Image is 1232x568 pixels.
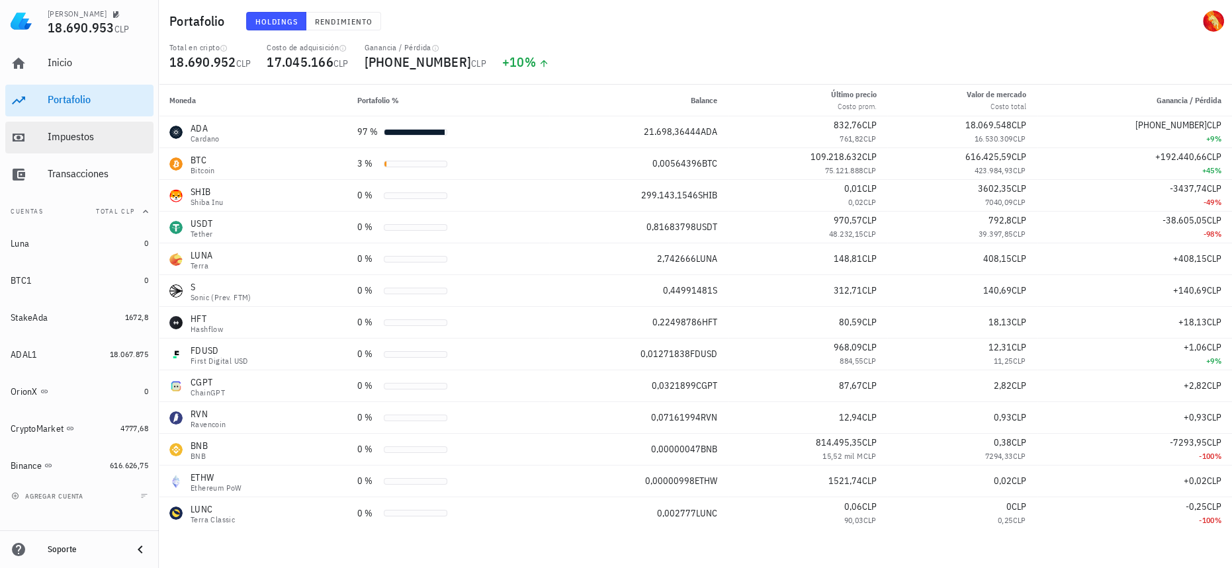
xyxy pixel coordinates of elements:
[120,423,148,433] span: 4777,68
[1184,475,1207,487] span: +0,02
[11,460,42,471] div: Binance
[989,316,1012,328] span: 18,13
[191,262,212,270] div: Terra
[840,134,863,143] span: 761,82
[11,349,37,360] div: ADAL1
[1178,316,1207,328] span: +18,13
[983,253,1012,264] span: 408,15
[989,341,1012,353] span: 12,31
[702,316,717,328] span: HFT
[1207,475,1221,487] span: CLP
[48,56,148,69] div: Inicio
[994,475,1012,487] span: 0,02
[267,42,348,53] div: Costo de adquisición
[1215,229,1221,239] span: %
[5,196,154,227] button: CuentasTotal CLP
[1215,356,1221,366] span: %
[169,316,183,329] div: HFT-icon
[1047,227,1221,241] div: -98
[159,85,347,116] th: Moneda
[11,11,32,32] img: LedgiFi
[691,95,717,105] span: Balance
[5,302,154,333] a: StakeAda 1672,8
[1047,354,1221,368] div: +9
[333,58,349,69] span: CLP
[1006,501,1012,512] span: 0
[255,17,298,26] span: Holdings
[191,407,226,421] div: RVN
[191,357,248,365] div: First Digital USD
[236,58,251,69] span: CLP
[110,349,148,359] span: 18.067.875
[191,217,212,230] div: USDT
[1207,284,1221,296] span: CLP
[640,348,690,360] span: 0,01271838
[844,501,862,512] span: 0,06
[641,189,698,201] span: 299.143,1546
[834,253,862,264] span: 148,81
[357,125,378,139] div: 97 %
[169,95,196,105] span: Moneda
[246,12,307,30] button: Holdings
[862,284,877,296] span: CLP
[1163,214,1207,226] span: -38.605,05
[994,411,1012,423] span: 0,93
[169,507,183,520] div: LUNC-icon
[844,183,862,194] span: 0,01
[696,221,717,233] span: USDT
[169,157,183,171] div: BTC-icon
[974,134,1012,143] span: 16.530.309
[169,348,183,361] div: FDUSD-icon
[8,489,89,503] button: agregar cuenta
[191,325,223,333] div: Hashflow
[5,264,154,296] a: BTC1 0
[985,197,1013,207] span: 7040,09
[1207,151,1221,163] span: CLP
[357,220,378,234] div: 0 %
[1184,341,1207,353] span: +1,06
[1012,119,1026,131] span: CLP
[1170,436,1207,448] span: -7293,95
[657,507,696,519] span: 0,002777
[863,356,876,366] span: CLP
[1012,436,1026,448] span: CLP
[1012,451,1026,461] span: CLP
[191,376,225,389] div: CGPT
[169,443,183,456] div: BNB-icon
[824,165,863,175] span: 75.121.888
[979,229,1013,239] span: 39.397,85
[1215,165,1221,175] span: %
[191,249,212,262] div: LUNA
[840,356,863,366] span: 884,55
[862,380,877,391] span: CLP
[1012,501,1026,512] span: CLP
[965,119,1012,131] span: 18.069.548
[1207,411,1221,423] span: CLP
[144,238,148,248] span: 0
[357,411,378,425] div: 0 %
[1207,253,1221,264] span: CLP
[828,475,862,487] span: 1521,74
[48,544,122,555] div: Soporte
[1012,341,1026,353] span: CLP
[267,53,333,71] span: 17.045.166
[5,376,154,407] a: OrionX 0
[191,503,235,516] div: LUNC
[191,471,242,484] div: ETHW
[862,183,877,194] span: CLP
[1207,183,1221,194] span: CLP
[651,443,701,455] span: 0,00000047
[863,515,876,525] span: CLP
[5,48,154,79] a: Inicio
[983,284,1012,296] span: 140,69
[1012,316,1026,328] span: CLP
[1215,134,1221,143] span: %
[191,389,225,397] div: ChainGPT
[1207,341,1221,353] span: CLP
[1186,501,1207,512] span: -0,25
[1012,253,1026,264] span: CLP
[191,185,224,198] div: SHIB
[357,507,378,520] div: 0 %
[144,386,148,396] span: 0
[829,229,863,239] span: 48.232,15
